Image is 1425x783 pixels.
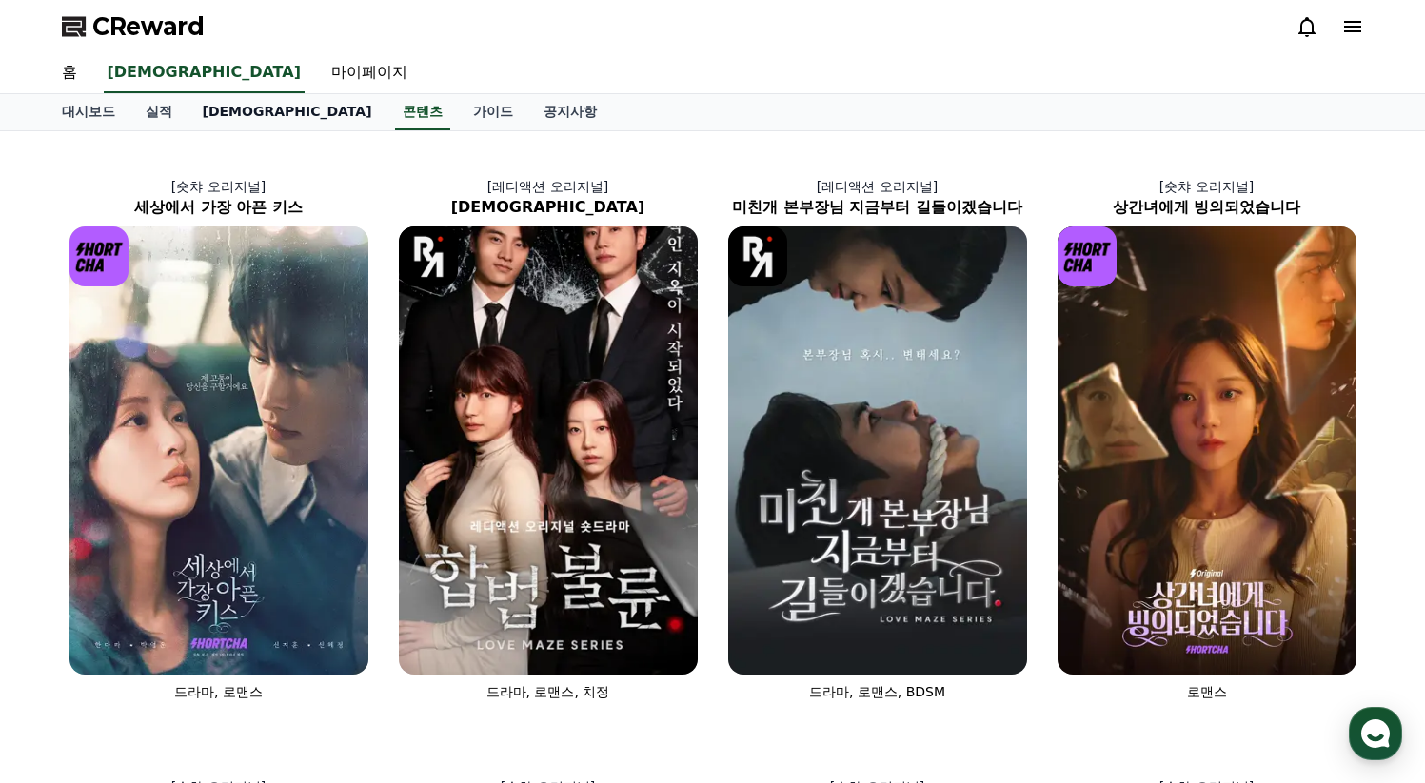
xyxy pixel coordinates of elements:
h2: [DEMOGRAPHIC_DATA] [384,196,713,219]
span: 로맨스 [1187,684,1227,699]
span: 드라마, 로맨스 [174,684,263,699]
img: [object Object] Logo [399,226,459,286]
span: 드라마, 로맨스, 치정 [486,684,610,699]
span: 설정 [294,632,317,647]
a: 가이드 [458,94,528,130]
a: 홈 [47,53,92,93]
a: [DEMOGRAPHIC_DATA] [104,53,305,93]
a: 홈 [6,603,126,651]
a: 설정 [246,603,366,651]
a: [레디액션 오리지널] 미친개 본부장님 지금부터 길들이겠습니다 미친개 본부장님 지금부터 길들이겠습니다 [object Object] Logo 드라마, 로맨스, BDSM [713,162,1042,716]
a: CReward [62,11,205,42]
img: [object Object] Logo [69,226,129,286]
a: [숏챠 오리지널] 상간녀에게 빙의되었습니다 상간녀에게 빙의되었습니다 [object Object] Logo 로맨스 [1042,162,1372,716]
img: [object Object] Logo [728,226,788,286]
a: 실적 [130,94,188,130]
img: 상간녀에게 빙의되었습니다 [1058,226,1356,675]
p: [레디액션 오리지널] [384,177,713,196]
a: [레디액션 오리지널] [DEMOGRAPHIC_DATA] 합법불륜 [object Object] Logo 드라마, 로맨스, 치정 [384,162,713,716]
span: 드라마, 로맨스, BDSM [809,684,945,699]
a: 대화 [126,603,246,651]
img: [object Object] Logo [1058,226,1118,286]
span: CReward [92,11,205,42]
a: 대시보드 [47,94,130,130]
p: [레디액션 오리지널] [713,177,1042,196]
img: 세상에서 가장 아픈 키스 [69,226,368,675]
p: [숏챠 오리지널] [1042,177,1372,196]
a: 콘텐츠 [395,94,450,130]
img: 합법불륜 [399,226,698,675]
h2: 상간녀에게 빙의되었습니다 [1042,196,1372,219]
a: [숏챠 오리지널] 세상에서 가장 아픈 키스 세상에서 가장 아픈 키스 [object Object] Logo 드라마, 로맨스 [54,162,384,716]
h2: 세상에서 가장 아픈 키스 [54,196,384,219]
span: 홈 [60,632,71,647]
a: 마이페이지 [316,53,423,93]
a: [DEMOGRAPHIC_DATA] [188,94,387,130]
span: 대화 [174,633,197,648]
p: [숏챠 오리지널] [54,177,384,196]
a: 공지사항 [528,94,612,130]
h2: 미친개 본부장님 지금부터 길들이겠습니다 [713,196,1042,219]
img: 미친개 본부장님 지금부터 길들이겠습니다 [728,226,1027,675]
